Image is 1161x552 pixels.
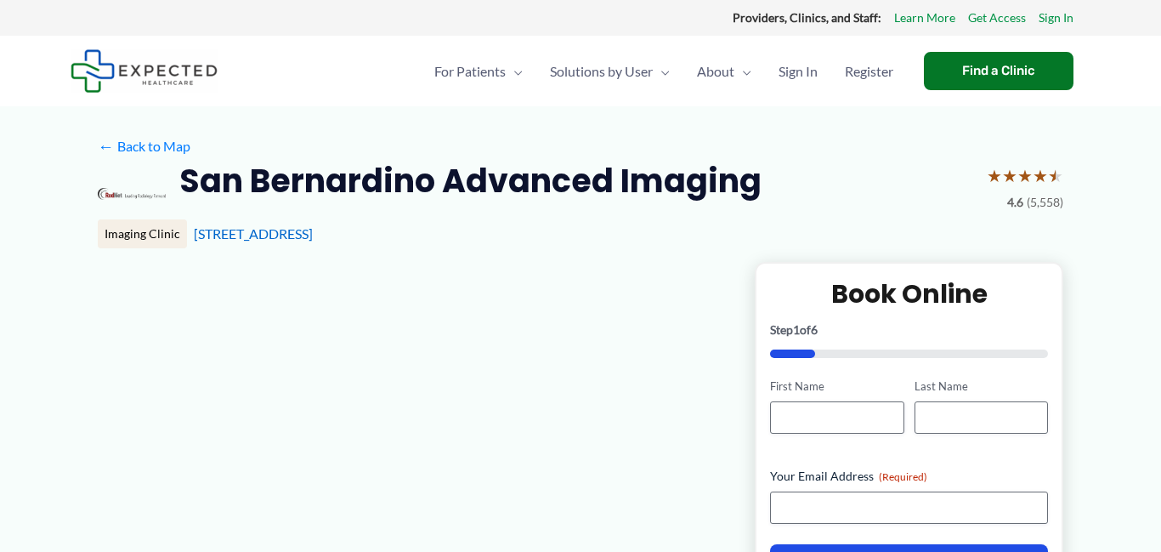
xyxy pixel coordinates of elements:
a: Sign In [1039,7,1073,29]
a: [STREET_ADDRESS] [194,225,313,242]
span: ← [98,138,114,154]
a: ←Back to Map [98,134,190,159]
h2: Book Online [770,277,1048,310]
span: 1 [793,322,800,337]
a: Learn More [894,7,955,29]
span: Sign In [779,42,818,101]
p: Step of [770,324,1048,336]
span: 6 [811,322,818,337]
nav: Primary Site Navigation [421,42,907,101]
span: Menu Toggle [506,42,523,101]
a: Find a Clinic [924,52,1073,90]
span: ★ [1033,160,1048,191]
a: Get Access [968,7,1026,29]
span: About [697,42,734,101]
label: First Name [770,378,903,395]
span: ★ [1048,160,1063,191]
span: (Required) [879,470,927,483]
span: Solutions by User [550,42,653,101]
a: AboutMenu Toggle [683,42,765,101]
span: 4.6 [1007,191,1023,213]
span: (5,558) [1027,191,1063,213]
div: Imaging Clinic [98,219,187,248]
label: Last Name [915,378,1048,395]
span: Menu Toggle [734,42,751,101]
a: Sign In [765,42,831,101]
a: Solutions by UserMenu Toggle [536,42,683,101]
span: ★ [987,160,1002,191]
span: ★ [1017,160,1033,191]
span: ★ [1002,160,1017,191]
span: Register [845,42,893,101]
span: For Patients [434,42,506,101]
img: Expected Healthcare Logo - side, dark font, small [71,49,218,93]
strong: Providers, Clinics, and Staff: [733,10,881,25]
label: Your Email Address [770,468,1048,485]
h2: San Bernardino Advanced Imaging [179,160,762,202]
a: Register [831,42,907,101]
a: For PatientsMenu Toggle [421,42,536,101]
span: Menu Toggle [653,42,670,101]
